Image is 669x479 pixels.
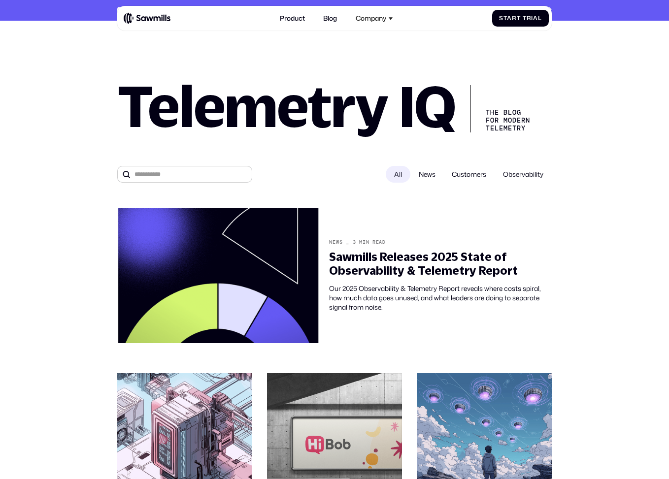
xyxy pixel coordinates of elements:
[523,15,527,22] span: T
[359,239,386,245] div: min read
[492,10,548,27] a: StartTrial
[111,202,558,349] a: News_3min readSawmills Releases 2025 State of Observability & Telemetry ReportOur 2025 Observabil...
[329,239,342,245] div: News
[329,250,552,278] div: Sawmills Releases 2025 State of Observability & Telemetry Report
[531,15,533,22] span: i
[527,15,532,22] span: r
[329,284,552,312] div: Our 2025 Observability & Telemetry Report reveals where costs spiral, how much data goes unused, ...
[470,85,537,133] div: The Blog for Modern telemetry
[499,15,503,22] span: S
[538,15,542,22] span: l
[443,166,495,182] span: Customers
[410,166,444,182] span: News
[386,166,410,182] div: All
[356,14,386,22] div: Company
[346,239,349,245] div: _
[117,79,456,132] h1: Telemetry IQ
[503,15,507,22] span: t
[275,9,310,28] a: Product
[318,9,342,28] a: Blog
[350,9,398,28] div: Company
[533,15,538,22] span: a
[507,15,512,22] span: a
[517,15,521,22] span: t
[495,166,552,182] span: Observability
[353,239,356,245] div: 3
[117,166,552,183] form: All
[512,15,517,22] span: r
